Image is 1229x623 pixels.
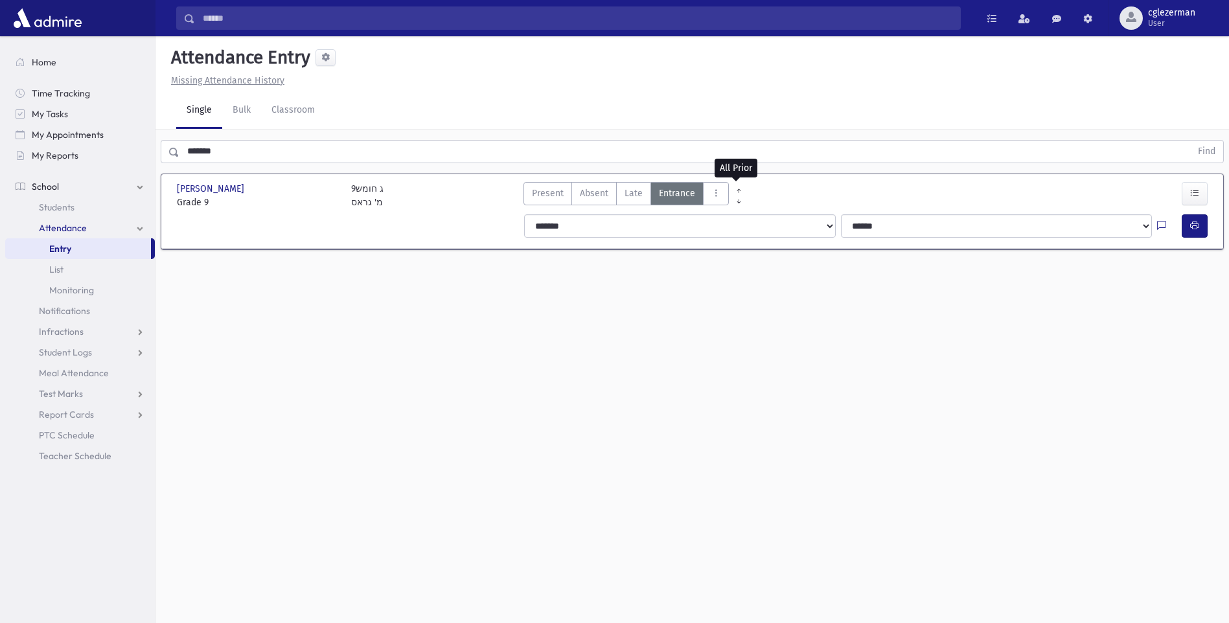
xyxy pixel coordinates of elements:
[39,326,84,337] span: Infractions
[32,87,90,99] span: Time Tracking
[5,404,155,425] a: Report Cards
[5,238,151,259] a: Entry
[39,429,95,441] span: PTC Schedule
[5,425,155,446] a: PTC Schedule
[261,93,325,129] a: Classroom
[5,280,155,300] a: Monitoring
[5,321,155,342] a: Infractions
[39,201,75,213] span: Students
[166,47,310,69] h5: Attendance Entry
[32,150,78,161] span: My Reports
[5,446,155,466] a: Teacher Schedule
[39,346,92,358] span: Student Logs
[49,284,94,296] span: Monitoring
[5,176,155,197] a: School
[5,218,155,238] a: Attendance
[171,75,284,86] u: Missing Attendance History
[5,342,155,363] a: Student Logs
[49,264,63,275] span: List
[5,197,155,218] a: Students
[177,182,247,196] span: [PERSON_NAME]
[177,196,338,209] span: Grade 9
[39,305,90,317] span: Notifications
[49,243,71,255] span: Entry
[10,5,85,31] img: AdmirePro
[32,181,59,192] span: School
[5,104,155,124] a: My Tasks
[39,388,83,400] span: Test Marks
[32,56,56,68] span: Home
[222,93,261,129] a: Bulk
[580,187,608,200] span: Absent
[39,222,87,234] span: Attendance
[5,300,155,321] a: Notifications
[5,124,155,145] a: My Appointments
[166,75,284,86] a: Missing Attendance History
[1148,8,1195,18] span: cglezerman
[715,159,757,177] div: All Prior
[1190,141,1223,163] button: Find
[5,145,155,166] a: My Reports
[351,182,384,209] div: 9ג חומש מ' גראס
[1148,18,1195,28] span: User
[5,363,155,383] a: Meal Attendance
[523,182,729,209] div: AttTypes
[532,187,564,200] span: Present
[5,259,155,280] a: List
[39,367,109,379] span: Meal Attendance
[5,52,155,73] a: Home
[195,6,960,30] input: Search
[176,93,222,129] a: Single
[625,187,643,200] span: Late
[39,450,111,462] span: Teacher Schedule
[5,83,155,104] a: Time Tracking
[5,383,155,404] a: Test Marks
[32,108,68,120] span: My Tasks
[32,129,104,141] span: My Appointments
[39,409,94,420] span: Report Cards
[659,187,695,200] span: Entrance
